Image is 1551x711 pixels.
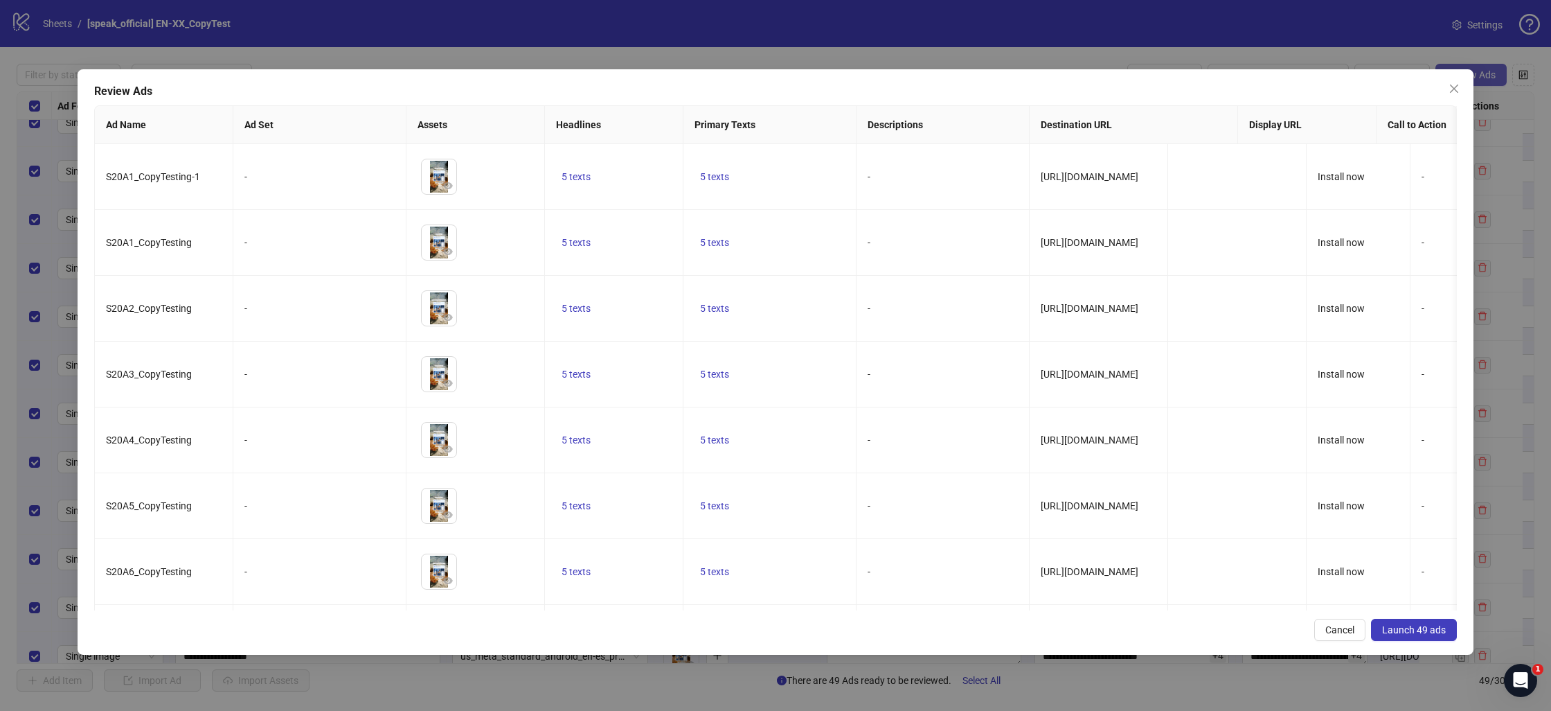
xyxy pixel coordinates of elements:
span: S20A4_CopyTesting [106,434,192,446]
button: 5 texts [694,432,735,448]
span: [URL][DOMAIN_NAME] [1041,171,1138,182]
span: eye [443,313,453,322]
button: Preview [440,507,456,523]
span: - [868,566,870,577]
span: 5 texts [562,500,591,511]
th: Ad Name [95,106,233,144]
span: 5 texts [562,566,591,577]
span: Install now [1318,500,1365,511]
button: 5 texts [556,432,596,448]
img: Asset 1 [422,423,456,457]
img: Asset 1 [422,159,456,194]
span: 5 texts [700,566,729,577]
div: - [244,301,395,316]
span: [URL][DOMAIN_NAME] [1041,303,1138,314]
th: Display URL [1238,106,1377,144]
span: Install now [1318,237,1365,248]
span: S20A1_CopyTesting-1 [106,171,200,182]
th: Destination URL [1030,106,1238,144]
span: eye [443,247,453,256]
button: 5 texts [694,168,735,185]
span: - [868,171,870,182]
span: Install now [1318,303,1365,314]
button: 5 texts [556,563,596,580]
div: - [1422,235,1503,250]
button: Preview [440,243,456,260]
span: eye [443,444,453,454]
span: 5 texts [700,500,729,511]
span: Install now [1318,369,1365,380]
span: 5 texts [700,171,729,182]
button: 5 texts [556,300,596,317]
span: eye [443,510,453,520]
img: Asset 1 [422,489,456,523]
span: 5 texts [562,369,591,380]
div: - [1422,169,1503,184]
div: - [1422,301,1503,316]
span: [URL][DOMAIN_NAME] [1041,500,1138,511]
button: Preview [440,441,456,457]
button: 5 texts [694,234,735,251]
span: [URL][DOMAIN_NAME] [1041,566,1138,577]
th: Call to Action [1377,106,1480,144]
div: - [1422,367,1503,382]
span: eye [443,181,453,191]
div: - [244,564,395,579]
div: - [1422,432,1503,448]
span: S20A5_CopyTesting [106,500,192,511]
div: - [1422,498,1503,513]
button: 5 texts [556,498,596,514]
span: - [868,434,870,446]
button: Cancel [1314,619,1365,641]
span: - [868,303,870,314]
img: Asset 1 [422,225,456,260]
button: Preview [440,375,456,392]
button: 5 texts [556,168,596,185]
img: Asset 1 [422,291,456,326]
span: - [868,369,870,380]
button: 5 texts [694,498,735,514]
button: Launch 49 ads [1371,619,1457,641]
span: Install now [1318,434,1365,446]
span: Install now [1318,171,1365,182]
span: - [868,237,870,248]
div: - [1422,564,1503,579]
span: 5 texts [562,303,591,314]
div: - [244,498,395,513]
button: Close [1443,78,1465,100]
div: - [244,169,395,184]
div: - [244,235,395,250]
button: Preview [440,177,456,194]
span: [URL][DOMAIN_NAME] [1041,434,1138,446]
button: Preview [440,309,456,326]
span: 1 [1532,664,1543,675]
span: 5 texts [700,434,729,446]
button: 5 texts [694,300,735,317]
div: Review Ads [94,83,1457,100]
button: 5 texts [556,234,596,251]
button: Preview [440,572,456,589]
span: Launch 49 ads [1382,624,1446,635]
span: 5 texts [562,237,591,248]
span: Install now [1318,566,1365,577]
span: S20A2_CopyTesting [106,303,192,314]
iframe: Intercom live chat [1504,664,1537,697]
button: 5 texts [694,366,735,383]
span: 5 texts [700,237,729,248]
img: Asset 1 [422,554,456,589]
img: Asset 1 [422,357,456,392]
th: Descriptions [857,106,1030,144]
span: S20A6_CopyTesting [106,566,192,577]
span: [URL][DOMAIN_NAME] [1041,369,1138,380]
div: - [244,367,395,382]
th: Assets [406,106,545,144]
span: 5 texts [562,434,591,446]
button: 5 texts [556,366,596,383]
th: Headlines [545,106,683,144]
div: - [244,432,395,448]
span: - [868,500,870,511]
th: Primary Texts [683,106,857,144]
button: 5 texts [694,563,735,580]
span: S20A3_CopyTesting [106,369,192,380]
span: [URL][DOMAIN_NAME] [1041,237,1138,248]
